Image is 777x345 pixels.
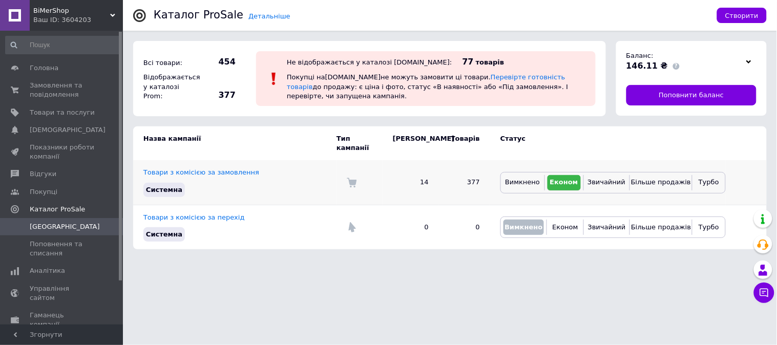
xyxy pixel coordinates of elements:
[141,70,197,103] div: Відображається у каталозі Prom:
[287,73,568,99] span: Покупці на [DOMAIN_NAME] не можуть замовити ці товари. до продажу: є ціна і фото, статус «В наявн...
[626,52,654,59] span: Баланс:
[503,175,542,190] button: Вимкнено
[30,187,57,197] span: Покупці
[587,178,625,186] span: Звичайний
[383,126,439,160] td: [PERSON_NAME]
[699,178,719,186] span: Турбо
[200,56,236,68] span: 454
[695,175,723,190] button: Турбо
[553,223,578,231] span: Економ
[439,126,490,160] td: Товарів
[626,61,668,71] span: 146.11 ₴
[30,284,95,303] span: Управління сайтом
[30,311,95,329] span: Гаманець компанії
[699,223,719,231] span: Турбо
[588,223,626,231] span: Звичайний
[30,108,95,117] span: Товари та послуги
[633,220,689,235] button: Більше продажів
[30,240,95,258] span: Поповнення та списання
[550,220,581,235] button: Економ
[248,12,290,20] a: Детальніше
[631,223,691,231] span: Більше продажів
[146,186,182,193] span: Системна
[503,220,544,235] button: Вимкнено
[439,205,490,249] td: 0
[30,125,106,135] span: [DEMOGRAPHIC_DATA]
[725,12,759,19] span: Створити
[30,222,100,231] span: [GEOGRAPHIC_DATA]
[30,205,85,214] span: Каталог ProSale
[490,126,726,160] td: Статус
[30,143,95,161] span: Показники роботи компанії
[200,90,236,101] span: 377
[659,91,724,100] span: Поповнити баланс
[347,222,357,232] img: Комісія за перехід
[287,73,565,90] a: Перевірте готовність товарів
[439,160,490,205] td: 377
[287,58,452,66] div: Не відображається у каталозі [DOMAIN_NAME]:
[30,81,95,99] span: Замовлення та повідомлення
[586,175,627,190] button: Звичайний
[337,126,383,160] td: Тип кампанії
[383,160,439,205] td: 14
[33,15,123,25] div: Ваш ID: 3604203
[154,10,243,20] div: Каталог ProSale
[476,58,504,66] span: товарів
[146,230,182,238] span: Системна
[5,36,121,54] input: Пошук
[30,169,56,179] span: Відгуки
[383,205,439,249] td: 0
[626,85,757,105] a: Поповнити баланс
[548,175,581,190] button: Економ
[633,175,689,190] button: Більше продажів
[30,63,58,73] span: Головна
[717,8,767,23] button: Створити
[33,6,110,15] span: BiMerShop
[133,126,337,160] td: Назва кампанії
[141,56,197,70] div: Всі товари:
[505,178,540,186] span: Вимкнено
[550,178,578,186] span: Економ
[30,266,65,275] span: Аналітика
[266,71,282,87] img: :exclamation:
[631,178,691,186] span: Більше продажів
[754,283,774,303] button: Чат з покупцем
[143,168,259,176] a: Товари з комісією за замовлення
[586,220,627,235] button: Звичайний
[463,57,474,67] span: 77
[347,178,357,188] img: Комісія за замовлення
[505,223,542,231] span: Вимкнено
[695,220,723,235] button: Турбо
[143,213,245,221] a: Товари з комісією за перехід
